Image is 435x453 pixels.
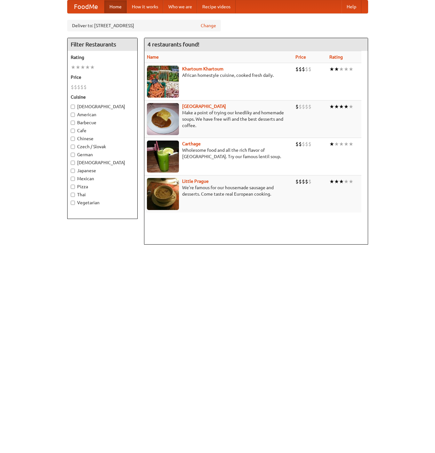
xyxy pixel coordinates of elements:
[148,41,199,47] ng-pluralize: 4 restaurants found!
[329,103,334,110] li: ★
[299,66,302,73] li: $
[147,109,290,129] p: Make a point of trying our knedlíky and homemade soups. We have free wifi and the best desserts a...
[344,66,349,73] li: ★
[71,153,75,157] input: German
[85,64,90,71] li: ★
[295,141,299,148] li: $
[147,147,290,160] p: Wholesome food and all the rich flavor of [GEOGRAPHIC_DATA]. Try our famous lentil soup.
[344,141,349,148] li: ★
[349,178,353,185] li: ★
[71,129,75,133] input: Cafe
[329,141,334,148] li: ★
[295,103,299,110] li: $
[68,0,104,13] a: FoodMe
[334,141,339,148] li: ★
[302,178,305,185] li: $
[71,143,134,150] label: Czech / Slovak
[71,64,76,71] li: ★
[71,111,134,118] label: American
[334,178,339,185] li: ★
[339,141,344,148] li: ★
[68,38,137,51] h4: Filter Restaurants
[71,185,75,189] input: Pizza
[71,145,75,149] input: Czech / Slovak
[299,141,302,148] li: $
[147,54,159,60] a: Name
[71,103,134,110] label: [DEMOGRAPHIC_DATA]
[182,141,201,146] a: Carthage
[182,104,226,109] a: [GEOGRAPHIC_DATA]
[305,66,308,73] li: $
[71,94,134,100] h5: Cuisine
[71,119,134,126] label: Barbecue
[71,199,134,206] label: Vegetarian
[71,169,75,173] input: Japanese
[201,22,216,29] a: Change
[76,64,80,71] li: ★
[163,0,197,13] a: Who we are
[308,141,311,148] li: $
[71,113,75,117] input: American
[339,178,344,185] li: ★
[71,191,134,198] label: Thai
[71,137,75,141] input: Chinese
[71,167,134,174] label: Japanese
[334,66,339,73] li: ★
[295,54,306,60] a: Price
[182,179,209,184] a: Little Prague
[71,54,134,61] h5: Rating
[71,127,134,134] label: Cafe
[299,103,302,110] li: $
[71,105,75,109] input: [DEMOGRAPHIC_DATA]
[71,84,74,91] li: $
[80,84,84,91] li: $
[104,0,127,13] a: Home
[71,74,134,80] h5: Price
[71,135,134,142] label: Chinese
[147,141,179,173] img: carthage.jpg
[147,72,290,78] p: African homestyle cuisine, cooked fresh daily.
[147,103,179,135] img: czechpoint.jpg
[71,183,134,190] label: Pizza
[197,0,236,13] a: Recipe videos
[302,141,305,148] li: $
[71,177,75,181] input: Mexican
[71,161,75,165] input: [DEMOGRAPHIC_DATA]
[182,66,223,71] a: Khartoum Khartoum
[305,141,308,148] li: $
[308,178,311,185] li: $
[329,54,343,60] a: Rating
[71,175,134,182] label: Mexican
[344,178,349,185] li: ★
[84,84,87,91] li: $
[308,66,311,73] li: $
[90,64,95,71] li: ★
[329,178,334,185] li: ★
[329,66,334,73] li: ★
[339,103,344,110] li: ★
[71,121,75,125] input: Barbecue
[71,193,75,197] input: Thai
[339,66,344,73] li: ★
[71,159,134,166] label: [DEMOGRAPHIC_DATA]
[302,66,305,73] li: $
[71,201,75,205] input: Vegetarian
[349,66,353,73] li: ★
[77,84,80,91] li: $
[349,141,353,148] li: ★
[349,103,353,110] li: ★
[147,184,290,197] p: We're famous for our housemade sausage and desserts. Come taste real European cooking.
[295,66,299,73] li: $
[80,64,85,71] li: ★
[74,84,77,91] li: $
[302,103,305,110] li: $
[305,103,308,110] li: $
[342,0,361,13] a: Help
[67,20,221,31] div: Deliver to: [STREET_ADDRESS]
[299,178,302,185] li: $
[147,66,179,98] img: khartoum.jpg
